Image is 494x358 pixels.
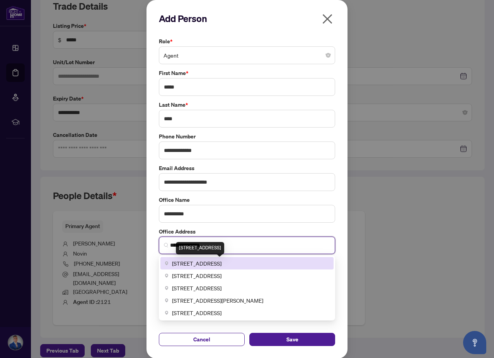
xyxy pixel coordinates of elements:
[326,53,330,58] span: close-circle
[159,227,335,236] label: Office Address
[193,333,210,346] span: Cancel
[159,12,335,25] h2: Add Person
[286,333,298,346] span: Save
[172,284,221,292] span: [STREET_ADDRESS]
[249,333,335,346] button: Save
[172,309,221,317] span: [STREET_ADDRESS]
[159,101,335,109] label: Last Name
[176,242,224,254] div: [STREET_ADDRESS]
[159,333,245,346] button: Cancel
[164,48,330,63] span: Agent
[463,331,486,354] button: Open asap
[159,132,335,141] label: Phone Number
[159,69,335,77] label: First Name
[164,243,169,247] img: search_icon
[159,196,335,204] label: Office Name
[172,296,263,305] span: [STREET_ADDRESS][PERSON_NAME]
[159,37,335,46] label: Role
[159,164,335,172] label: Email Address
[321,13,334,25] span: close
[172,259,221,268] span: [STREET_ADDRESS]
[172,271,221,280] span: [STREET_ADDRESS]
